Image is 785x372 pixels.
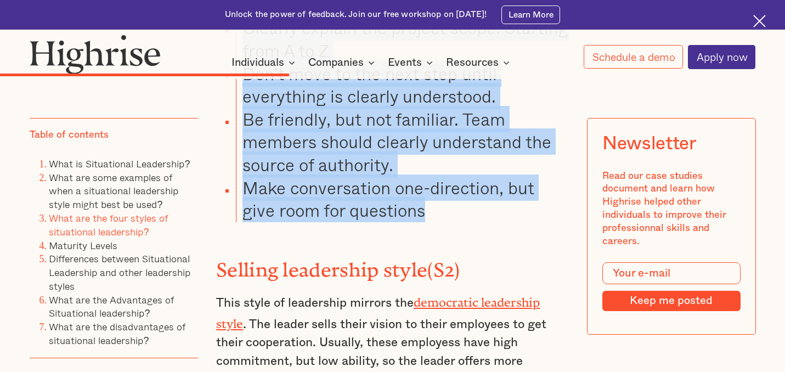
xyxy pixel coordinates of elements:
a: What are some examples of when a situational leadership style might best be used? [49,169,178,212]
a: What are the four styles of situational leadership? [49,210,168,239]
a: democratic leadership style [216,295,540,325]
img: Highrise logo [30,35,161,74]
div: Companies [308,56,378,69]
a: What are the disadvantages of situational leadership? [49,319,185,348]
div: Table of contents [30,128,109,142]
div: Newsletter [602,133,696,154]
a: What is Situational Leadership? [49,155,190,171]
a: What are the Advantages of Situational leadership? [49,291,174,320]
img: Cross icon [753,15,766,27]
a: Schedule a demo [584,45,683,69]
strong: Selling leadership style(S2) [216,258,460,271]
li: Don't move to the next step until everything is clearly understood. [236,63,569,108]
a: Differences between Situational Leadership and other leadership styles [49,251,190,294]
div: Companies [308,56,364,69]
li: Be friendly, but not familiar. Team members should clearly understand the source of authority. [236,108,569,177]
input: Your e-mail [602,262,741,284]
a: Learn More [501,5,560,24]
div: Individuals [231,56,284,69]
a: Apply now [688,45,755,69]
div: Unlock the power of feedback. Join our free workshop on [DATE]! [225,9,487,20]
div: Read our case studies document and learn how Highrise helped other individuals to improve their p... [602,169,741,247]
a: Maturity Levels [49,237,117,252]
div: Resources [446,56,513,69]
li: Make conversation one-direction, but give room for questions [236,177,569,222]
form: Modal Form [602,262,741,311]
input: Keep me posted [602,290,741,311]
div: Individuals [231,56,298,69]
div: Events [388,56,436,69]
div: Events [388,56,422,69]
div: Resources [446,56,499,69]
